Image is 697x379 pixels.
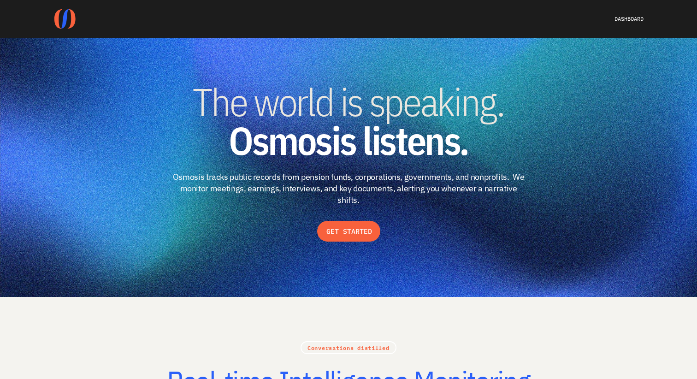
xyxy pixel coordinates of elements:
[171,171,526,206] p: Osmosis tracks public records from pension funds, corporations, governments, and nonprofits. We m...
[193,77,504,127] span: The world is speaking.
[614,15,644,22] a: DASHBOARD
[307,343,390,352] a: Conversations distilled
[229,115,468,166] strong: Osmosis listens.
[325,226,373,236] a: GET STARTED
[317,221,380,242] button: GET STARTED
[326,226,372,236] p: GET STARTED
